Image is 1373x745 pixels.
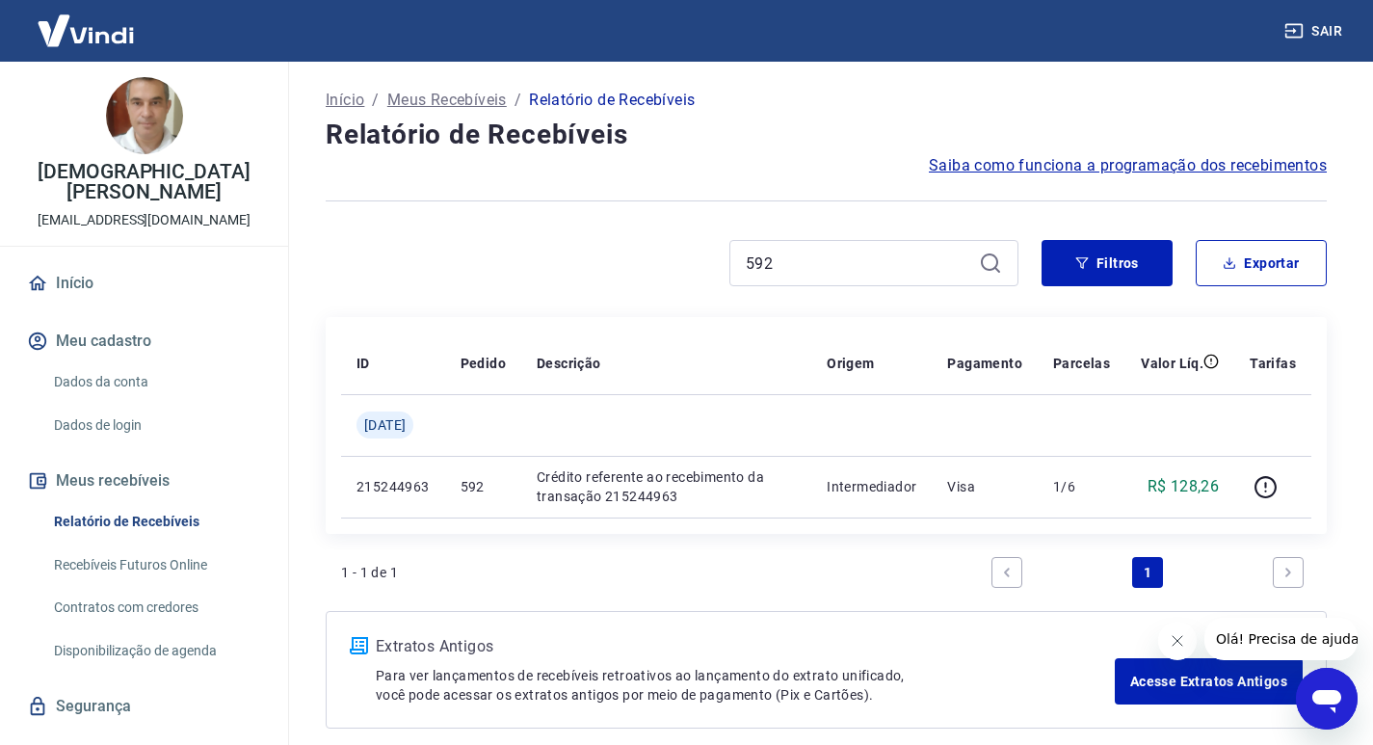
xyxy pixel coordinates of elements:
iframe: Mensagem da empresa [1204,618,1358,660]
a: Recebíveis Futuros Online [46,545,265,585]
p: 592 [461,477,506,496]
a: Relatório de Recebíveis [46,502,265,542]
img: 27c4f556-5e05-4b46-9d20-dfe5444c0040.jpeg [106,77,183,154]
a: Início [326,89,364,112]
p: Parcelas [1053,354,1110,373]
a: Segurança [23,685,265,728]
a: Acesse Extratos Antigos [1115,658,1303,705]
a: Saiba como funciona a programação dos recebimentos [929,154,1327,177]
p: [DEMOGRAPHIC_DATA][PERSON_NAME] [15,162,273,202]
p: 1/6 [1053,477,1110,496]
p: Valor Líq. [1141,354,1203,373]
button: Meus recebíveis [23,460,265,502]
a: Previous page [991,557,1022,588]
a: Next page [1273,557,1304,588]
a: Contratos com credores [46,588,265,627]
a: Meus Recebíveis [387,89,507,112]
img: ícone [350,637,368,654]
h4: Relatório de Recebíveis [326,116,1327,154]
p: 1 - 1 de 1 [341,563,398,582]
img: Vindi [23,1,148,60]
input: Busque pelo número do pedido [746,249,971,278]
p: Visa [947,477,1022,496]
p: ID [356,354,370,373]
span: Olá! Precisa de ajuda? [12,13,162,29]
span: [DATE] [364,415,406,435]
p: Pedido [461,354,506,373]
p: [EMAIL_ADDRESS][DOMAIN_NAME] [38,210,251,230]
ul: Pagination [984,549,1311,596]
p: Intermediador [827,477,916,496]
p: Extratos Antigos [376,635,1115,658]
iframe: Botão para abrir a janela de mensagens [1296,668,1358,730]
a: Disponibilização de agenda [46,631,265,671]
p: Tarifas [1250,354,1296,373]
button: Sair [1281,13,1350,49]
p: / [515,89,521,112]
button: Filtros [1042,240,1173,286]
p: R$ 128,26 [1148,475,1220,498]
iframe: Fechar mensagem [1158,622,1197,660]
a: Dados de login [46,406,265,445]
p: Origem [827,354,874,373]
button: Exportar [1196,240,1327,286]
p: Crédito referente ao recebimento da transação 215244963 [537,467,796,506]
p: Descrição [537,354,601,373]
p: Relatório de Recebíveis [529,89,695,112]
a: Dados da conta [46,362,265,402]
a: Page 1 is your current page [1132,557,1163,588]
p: 215244963 [356,477,430,496]
a: Início [23,262,265,305]
p: Pagamento [947,354,1022,373]
p: / [372,89,379,112]
p: Para ver lançamentos de recebíveis retroativos ao lançamento do extrato unificado, você pode aces... [376,666,1115,705]
button: Meu cadastro [23,320,265,362]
